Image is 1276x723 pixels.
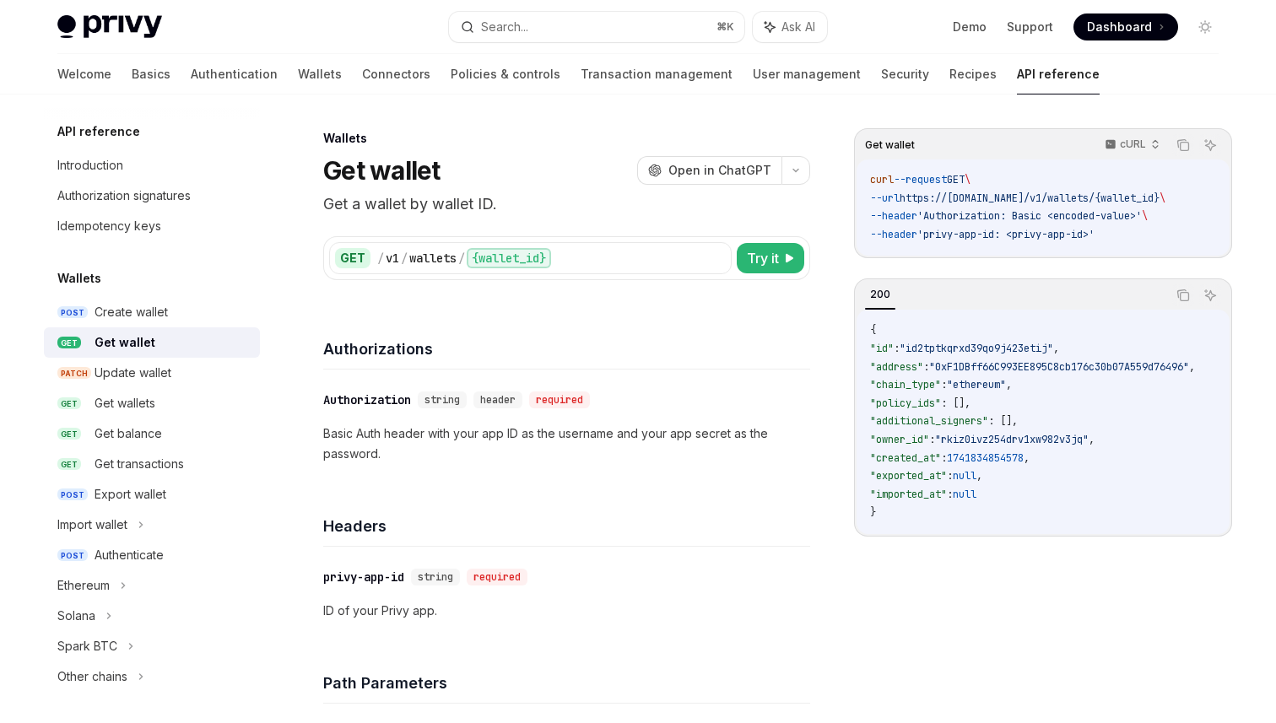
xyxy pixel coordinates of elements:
[947,451,1024,465] span: 1741834854578
[95,393,155,413] div: Get wallets
[57,268,101,289] h5: Wallets
[894,342,900,355] span: :
[929,433,935,446] span: :
[481,17,528,37] div: Search...
[668,162,771,179] span: Open in ChatGPT
[1120,138,1146,151] p: cURL
[947,378,1006,391] span: "ethereum"
[894,173,947,186] span: --request
[1172,134,1194,156] button: Copy the contents from the code block
[44,358,260,388] a: PATCHUpdate wallet
[737,243,804,273] button: Try it
[953,19,987,35] a: Demo
[44,297,260,327] a: POSTCreate wallet
[449,12,744,42] button: Search...⌘K
[467,248,551,268] div: {wallet_id}
[949,54,997,94] a: Recipes
[298,54,342,94] a: Wallets
[1199,134,1221,156] button: Ask AI
[95,332,155,353] div: Get wallet
[57,666,127,687] div: Other chains
[95,484,166,504] div: Export wallet
[57,606,95,626] div: Solana
[870,488,947,501] span: "imported_at"
[57,549,88,562] span: POST
[1017,54,1100,94] a: API reference
[1199,284,1221,306] button: Ask AI
[870,192,900,205] span: --url
[747,248,779,268] span: Try it
[451,54,560,94] a: Policies & controls
[917,228,1095,241] span: 'privy-app-id: <privy-app-id>'
[95,424,162,444] div: Get balance
[947,469,953,483] span: :
[965,173,971,186] span: \
[1087,19,1152,35] span: Dashboard
[637,156,781,185] button: Open in ChatGPT
[467,569,527,585] div: required
[57,488,88,501] span: POST
[870,323,876,337] span: {
[900,192,1160,205] span: https://[DOMAIN_NAME]/v1/wallets/{wallet_id}
[323,515,810,537] h4: Headers
[941,378,947,391] span: :
[947,488,953,501] span: :
[44,150,260,181] a: Introduction
[44,418,260,449] a: GETGet balance
[870,360,923,374] span: "address"
[424,393,460,407] span: string
[947,173,965,186] span: GET
[900,342,1053,355] span: "id2tptkqrxd39qo9j423etij"
[935,433,1089,446] span: "rkiz0ivz254drv1xw982v3jq"
[323,672,810,694] h4: Path Parameters
[57,515,127,535] div: Import wallet
[870,469,947,483] span: "exported_at"
[529,391,590,408] div: required
[95,302,168,322] div: Create wallet
[57,306,88,319] span: POST
[870,397,941,410] span: "policy_ids"
[480,393,516,407] span: header
[409,250,457,267] div: wallets
[988,414,1018,428] span: : [],
[870,414,988,428] span: "additional_signers"
[44,211,260,241] a: Idempotency keys
[323,130,810,147] div: Wallets
[44,388,260,418] a: GETGet wallets
[716,20,734,34] span: ⌘ K
[418,570,453,584] span: string
[1007,19,1053,35] a: Support
[923,360,929,374] span: :
[362,54,430,94] a: Connectors
[323,424,810,464] p: Basic Auth header with your app ID as the username and your app secret as the password.
[1192,13,1219,40] button: Toggle dark mode
[57,216,161,236] div: Idempotency keys
[753,12,827,42] button: Ask AI
[57,458,81,471] span: GET
[1006,378,1012,391] span: ,
[323,155,441,186] h1: Get wallet
[881,54,929,94] a: Security
[57,397,81,410] span: GET
[870,342,894,355] span: "id"
[870,433,929,446] span: "owner_id"
[57,337,81,349] span: GET
[57,428,81,440] span: GET
[57,121,140,142] h5: API reference
[57,575,110,596] div: Ethereum
[1095,131,1167,159] button: cURL
[323,337,810,360] h4: Authorizations
[1089,433,1095,446] span: ,
[57,15,162,39] img: light logo
[132,54,170,94] a: Basics
[917,209,1142,223] span: 'Authorization: Basic <encoded-value>'
[95,454,184,474] div: Get transactions
[401,250,408,267] div: /
[953,488,976,501] span: null
[1172,284,1194,306] button: Copy the contents from the code block
[753,54,861,94] a: User management
[929,360,1189,374] span: "0xF1DBff66C993EE895C8cb176c30b07A559d76496"
[335,248,370,268] div: GET
[57,54,111,94] a: Welcome
[44,479,260,510] a: POSTExport wallet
